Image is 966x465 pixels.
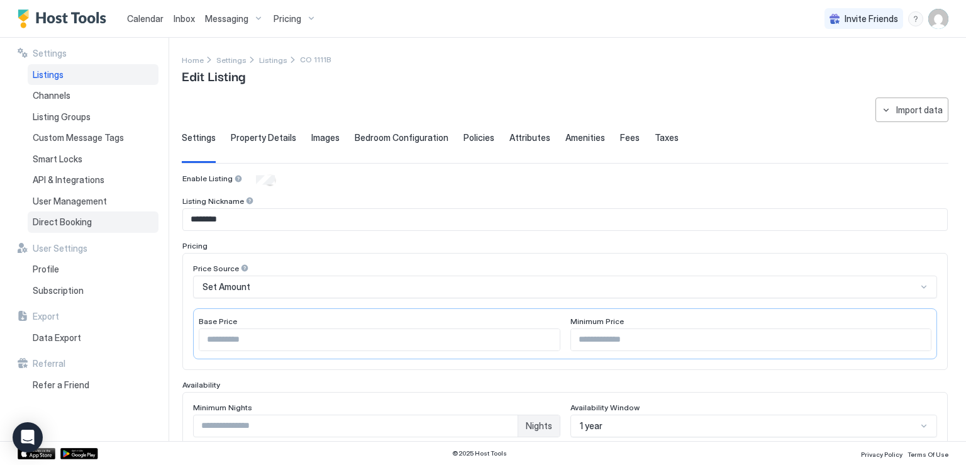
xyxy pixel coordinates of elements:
a: Privacy Policy [861,447,902,460]
span: Terms Of Use [908,451,948,458]
span: Taxes [655,132,679,143]
span: Minimum Price [570,317,624,326]
span: Referral [33,358,65,369]
a: Direct Booking [28,211,158,233]
a: User Management [28,191,158,212]
span: API & Integrations [33,174,104,186]
a: Subscription [28,280,158,301]
div: menu [908,11,923,26]
a: Smart Locks [28,148,158,170]
a: API & Integrations [28,169,158,191]
div: Import data [896,103,943,116]
span: Listings [33,69,64,81]
span: Enable Listing [182,174,233,183]
a: Terms Of Use [908,447,948,460]
input: Input Field [199,329,560,350]
input: Input Field [571,329,931,350]
span: Settings [182,132,216,143]
span: Listings [259,55,287,65]
span: Pricing [182,241,208,250]
span: Subscription [33,285,84,296]
span: Set Amount [203,281,250,293]
span: Calendar [127,13,164,24]
a: Home [182,53,204,66]
span: Channels [33,90,70,101]
a: Data Export [28,327,158,349]
a: Settings [216,53,247,66]
span: Availability [182,380,220,389]
span: Listing Nickname [182,196,244,206]
a: Custom Message Tags [28,127,158,148]
a: Profile [28,259,158,280]
span: Bedroom Configuration [355,132,448,143]
span: Amenities [565,132,605,143]
span: Listing Groups [33,111,91,123]
span: Nights [526,420,552,432]
span: Data Export [33,332,81,344]
span: Base Price [199,317,237,326]
button: Import data [875,98,948,122]
div: Breadcrumb [216,53,247,66]
span: © 2025 Host Tools [452,449,507,457]
span: Edit Listing [182,66,245,85]
span: User Management [33,196,107,207]
span: Custom Message Tags [33,132,124,143]
a: Calendar [127,12,164,25]
span: Property Details [231,132,296,143]
span: Availability Window [570,403,640,412]
span: Privacy Policy [861,451,902,458]
div: Breadcrumb [182,53,204,66]
input: Input Field [194,415,518,437]
span: User Settings [33,243,87,254]
span: Price Source [193,264,239,273]
span: Images [311,132,340,143]
a: Channels [28,85,158,106]
span: Fees [620,132,640,143]
span: Policies [464,132,494,143]
a: Inbox [174,12,195,25]
span: Export [33,311,59,322]
a: App Store [18,448,55,459]
a: Listing Groups [28,106,158,128]
input: Input Field [183,209,947,230]
span: Inbox [174,13,195,24]
span: Settings [33,48,67,59]
a: Listings [28,64,158,86]
div: User profile [928,9,948,29]
span: Attributes [509,132,550,143]
span: Invite Friends [845,13,898,25]
span: Messaging [205,13,248,25]
a: Host Tools Logo [18,9,112,28]
span: Breadcrumb [300,55,331,64]
div: Breadcrumb [259,53,287,66]
a: Google Play Store [60,448,98,459]
span: Refer a Friend [33,379,89,391]
span: Smart Locks [33,154,82,165]
span: Profile [33,264,59,275]
span: Minimum Nights [193,403,252,412]
div: Open Intercom Messenger [13,422,43,452]
a: Refer a Friend [28,374,158,396]
span: Settings [216,55,247,65]
span: 1 year [580,420,602,432]
a: Listings [259,53,287,66]
span: Home [182,55,204,65]
span: Pricing [274,13,301,25]
span: Direct Booking [33,216,92,228]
